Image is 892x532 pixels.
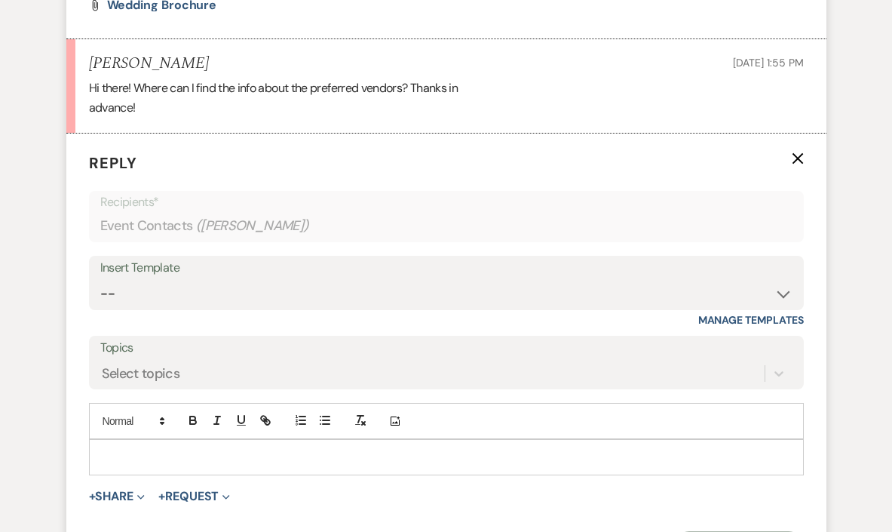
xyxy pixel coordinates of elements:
[158,490,230,503] button: Request
[102,363,180,383] div: Select topics
[89,153,137,173] span: Reply
[89,490,96,503] span: +
[158,490,165,503] span: +
[89,490,146,503] button: Share
[89,54,209,73] h5: [PERSON_NAME]
[89,78,804,117] div: Hi there! Where can I find the info about the preferred vendors? Thanks in advance!
[100,192,792,212] p: Recipients*
[100,337,792,359] label: Topics
[100,257,792,279] div: Insert Template
[100,211,792,241] div: Event Contacts
[733,56,803,69] span: [DATE] 1:55 PM
[196,216,309,236] span: ( [PERSON_NAME] )
[698,313,804,327] a: Manage Templates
